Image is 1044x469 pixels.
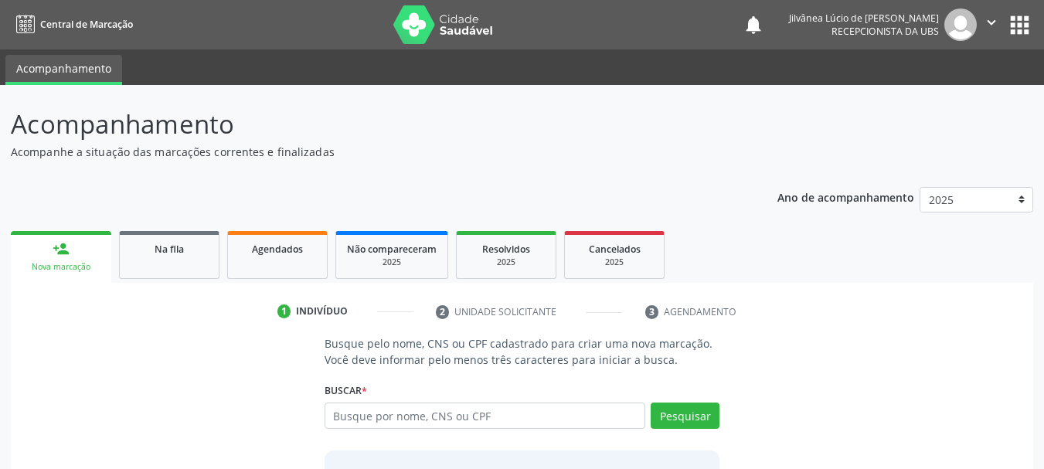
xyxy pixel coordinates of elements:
[11,144,726,160] p: Acompanhe a situação das marcações correntes e finalizadas
[576,257,653,268] div: 2025
[777,187,914,206] p: Ano de acompanhamento
[5,55,122,85] a: Acompanhamento
[482,243,530,256] span: Resolvidos
[11,105,726,144] p: Acompanhamento
[155,243,184,256] span: Na fila
[468,257,545,268] div: 2025
[1006,12,1033,39] button: apps
[252,243,303,256] span: Agendados
[347,257,437,268] div: 2025
[347,243,437,256] span: Não compareceram
[983,14,1000,31] i: 
[296,304,348,318] div: Indivíduo
[53,240,70,257] div: person_add
[977,8,1006,41] button: 
[325,335,720,368] p: Busque pelo nome, CNS ou CPF cadastrado para criar uma nova marcação. Você deve informar pelo men...
[11,12,133,37] a: Central de Marcação
[22,261,100,273] div: Nova marcação
[651,403,719,429] button: Pesquisar
[743,14,764,36] button: notifications
[40,18,133,31] span: Central de Marcação
[325,379,367,403] label: Buscar
[831,25,939,38] span: Recepcionista da UBS
[944,8,977,41] img: img
[277,304,291,318] div: 1
[325,403,646,429] input: Busque por nome, CNS ou CPF
[589,243,641,256] span: Cancelados
[789,12,939,25] div: Jilvânea Lúcio de [PERSON_NAME]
